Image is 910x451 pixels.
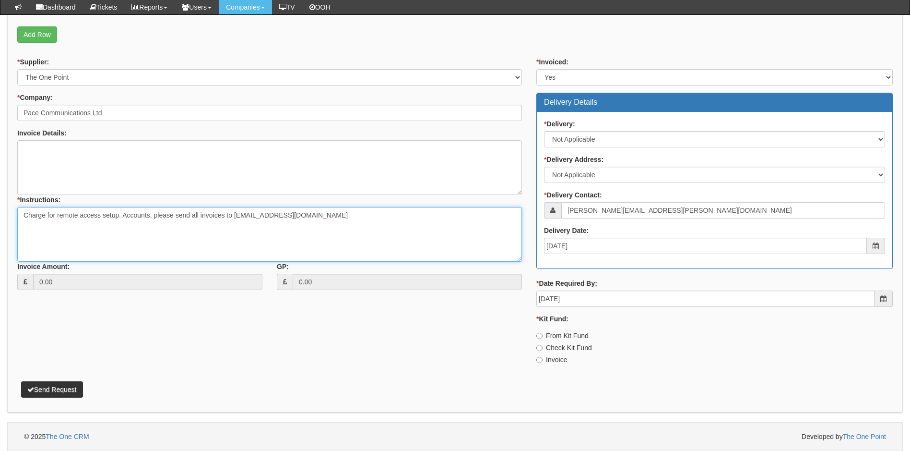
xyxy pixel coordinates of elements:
[802,432,886,441] span: Developed by
[544,155,603,164] label: Delivery Address:
[536,279,597,288] label: Date Required By:
[17,128,67,138] label: Invoice Details:
[544,190,602,200] label: Delivery Contact:
[536,345,543,351] input: Check Kit Fund
[536,333,543,339] input: From Kit Fund
[46,433,89,440] a: The One CRM
[17,262,70,271] label: Invoice Amount:
[24,433,89,440] span: © 2025
[17,195,60,205] label: Instructions:
[536,314,568,324] label: Kit Fund:
[536,343,592,353] label: Check Kit Fund
[544,226,589,235] label: Delivery Date:
[17,93,53,102] label: Company:
[544,119,575,129] label: Delivery:
[536,355,567,365] label: Invoice
[17,57,49,67] label: Supplier:
[536,57,568,67] label: Invoiced:
[843,433,886,440] a: The One Point
[21,381,83,398] button: Send Request
[536,331,589,341] label: From Kit Fund
[536,357,543,363] input: Invoice
[544,98,885,107] h3: Delivery Details
[277,262,289,271] label: GP:
[17,26,57,43] a: Add Row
